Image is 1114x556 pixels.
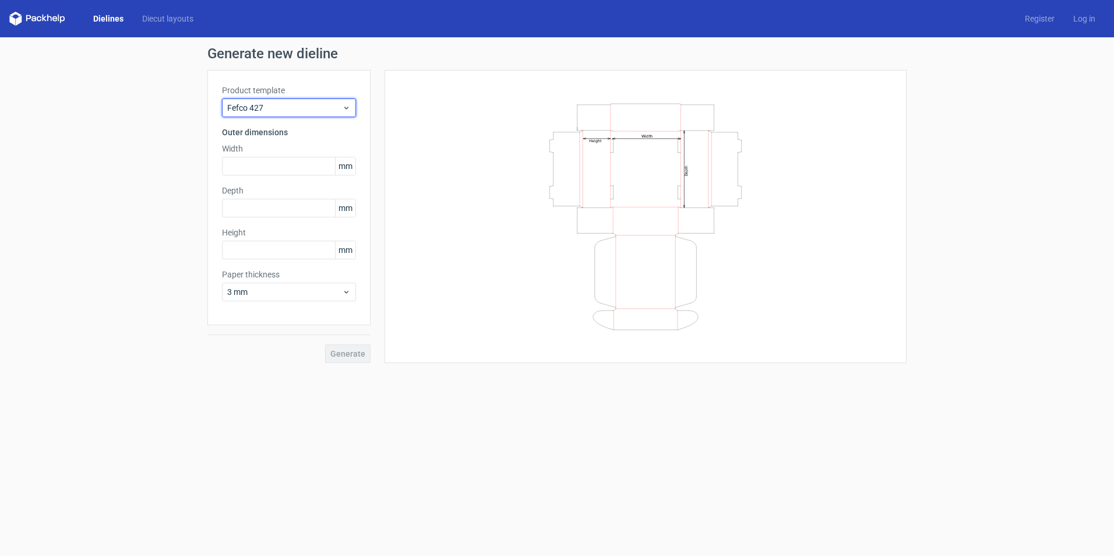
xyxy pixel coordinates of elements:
h3: Outer dimensions [222,126,356,138]
span: 3 mm [227,286,342,298]
a: Register [1016,13,1064,24]
text: Height [589,138,601,143]
a: Diecut layouts [133,13,203,24]
label: Depth [222,185,356,196]
label: Paper thickness [222,269,356,280]
span: mm [335,241,355,259]
span: mm [335,199,355,217]
text: Depth [684,165,689,175]
h1: Generate new dieline [207,47,907,61]
label: Product template [222,85,356,96]
label: Width [222,143,356,154]
text: Width [641,133,653,138]
a: Log in [1064,13,1105,24]
span: mm [335,157,355,175]
a: Dielines [84,13,133,24]
span: Fefco 427 [227,102,342,114]
label: Height [222,227,356,238]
